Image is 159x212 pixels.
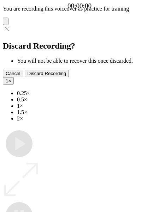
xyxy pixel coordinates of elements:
button: 1× [3,77,14,85]
li: 0.25× [17,90,156,96]
a: 00:00:00 [67,2,92,10]
p: You are recording this voiceover as practice for training [3,6,156,12]
li: You will not be able to recover this once discarded. [17,58,156,64]
button: Discard Recording [25,70,69,77]
button: Cancel [3,70,23,77]
li: 1× [17,103,156,109]
h2: Discard Recording? [3,41,156,51]
span: 1 [6,78,8,83]
li: 2× [17,116,156,122]
li: 0.5× [17,96,156,103]
li: 1.5× [17,109,156,116]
